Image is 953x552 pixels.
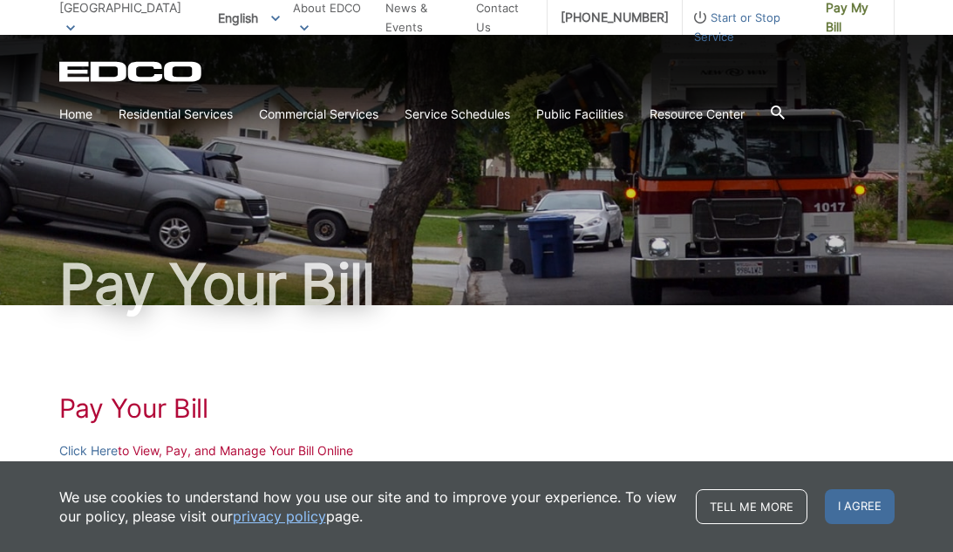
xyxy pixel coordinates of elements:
[405,105,510,124] a: Service Schedules
[825,489,895,524] span: I agree
[59,256,895,312] h1: Pay Your Bill
[59,487,678,526] p: We use cookies to understand how you use our site and to improve your experience. To view our pol...
[259,105,378,124] a: Commercial Services
[59,392,895,424] h1: Pay Your Bill
[536,105,623,124] a: Public Facilities
[59,61,204,82] a: EDCD logo. Return to the homepage.
[59,105,92,124] a: Home
[59,441,118,460] a: Click Here
[119,105,233,124] a: Residential Services
[696,489,807,524] a: Tell me more
[233,507,326,526] a: privacy policy
[59,441,895,460] p: to View, Pay, and Manage Your Bill Online
[650,105,745,124] a: Resource Center
[205,3,293,32] span: English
